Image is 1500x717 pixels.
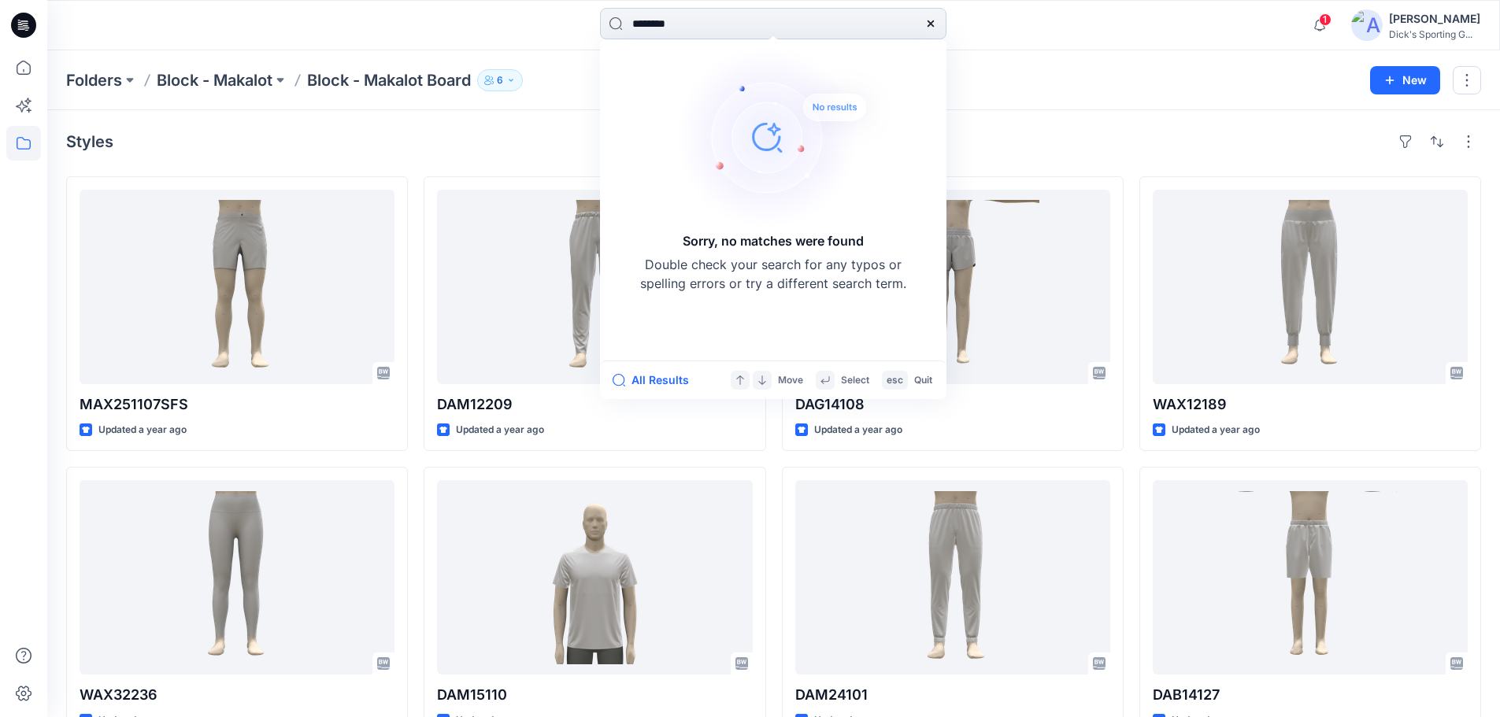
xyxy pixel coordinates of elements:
[477,69,523,91] button: 6
[795,480,1110,674] a: DAM24101
[841,372,869,389] p: Select
[437,394,752,416] p: DAM12209
[1153,190,1468,384] a: WAX12189
[1389,9,1480,28] div: [PERSON_NAME]
[1153,480,1468,674] a: DAB14127
[639,255,907,293] p: Double check your search for any typos or spelling errors or try a different search term.
[1370,66,1440,94] button: New
[437,480,752,674] a: DAM15110
[1389,28,1480,40] div: Dick's Sporting G...
[456,422,544,438] p: Updated a year ago
[80,190,394,384] a: MAX251107SFS
[814,422,902,438] p: Updated a year ago
[1153,394,1468,416] p: WAX12189
[676,43,896,231] img: Sorry, no matches were found
[80,394,394,416] p: MAX251107SFS
[683,231,864,250] h5: Sorry, no matches were found
[497,72,503,89] p: 6
[437,190,752,384] a: DAM12209
[795,190,1110,384] a: DAG14108
[157,69,272,91] a: Block - Makalot
[66,132,113,151] h4: Styles
[98,422,187,438] p: Updated a year ago
[66,69,122,91] a: Folders
[307,69,471,91] p: Block - Makalot Board
[1172,422,1260,438] p: Updated a year ago
[437,684,752,706] p: DAM15110
[80,684,394,706] p: WAX32236
[795,394,1110,416] p: DAG14108
[1319,13,1331,26] span: 1
[795,684,1110,706] p: DAM24101
[1153,684,1468,706] p: DAB14127
[914,372,932,389] p: Quit
[887,372,903,389] p: esc
[1351,9,1383,41] img: avatar
[778,372,803,389] p: Move
[613,371,699,390] button: All Results
[80,480,394,674] a: WAX32236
